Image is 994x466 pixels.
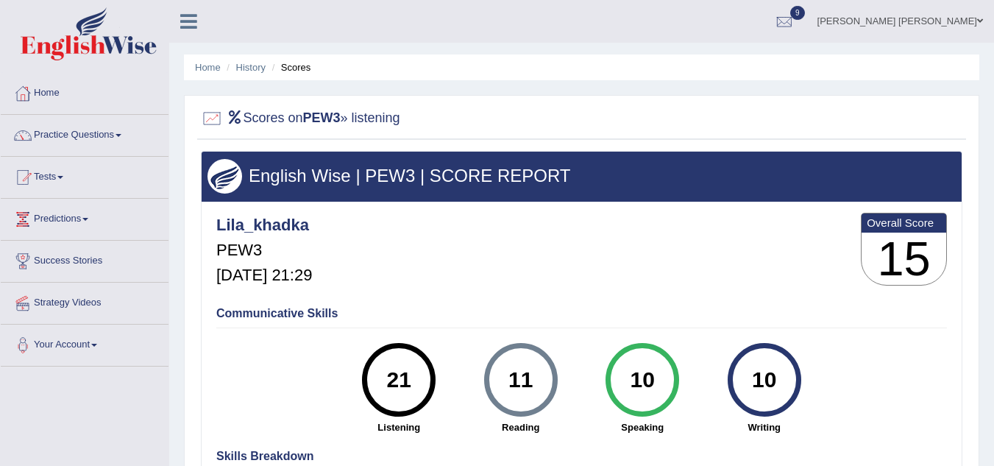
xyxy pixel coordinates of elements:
span: 9 [790,6,805,20]
h5: PEW3 [216,241,312,259]
a: Practice Questions [1,115,168,152]
h2: Scores on » listening [201,107,400,130]
a: Home [1,73,168,110]
a: Your Account [1,325,168,361]
a: Home [195,62,221,73]
a: Tests [1,157,168,194]
b: PEW3 [303,110,341,125]
a: Success Stories [1,241,168,278]
strong: Reading [467,420,575,434]
div: 10 [616,349,670,411]
strong: Speaking [589,420,697,434]
h3: English Wise | PEW3 | SCORE REPORT [207,166,956,186]
h4: Communicative Skills [216,307,947,320]
strong: Listening [346,420,453,434]
h5: [DATE] 21:29 [216,266,312,284]
a: Predictions [1,199,168,236]
h4: Skills Breakdown [216,450,947,463]
div: 11 [494,349,547,411]
b: Overall Score [867,216,941,229]
h3: 15 [862,233,946,286]
li: Scores [269,60,311,74]
h4: Lila_khadka [216,216,312,234]
strong: Writing [711,420,818,434]
a: History [236,62,266,73]
div: 21 [372,349,426,411]
a: Strategy Videos [1,283,168,320]
div: 10 [737,349,791,411]
img: wings.png [207,159,242,194]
